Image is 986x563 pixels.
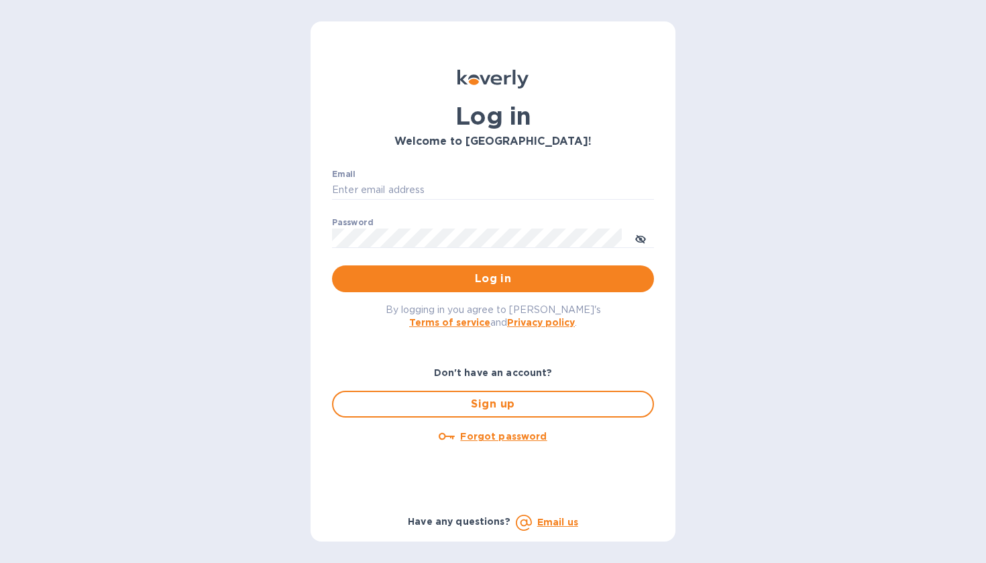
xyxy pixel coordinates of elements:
[386,304,601,328] span: By logging in you agree to [PERSON_NAME]'s and .
[332,180,654,200] input: Enter email address
[332,102,654,130] h1: Log in
[507,317,575,328] a: Privacy policy
[343,271,643,287] span: Log in
[332,391,654,418] button: Sign up
[332,170,355,178] label: Email
[434,367,553,378] b: Don't have an account?
[332,135,654,148] h3: Welcome to [GEOGRAPHIC_DATA]!
[627,225,654,251] button: toggle password visibility
[408,516,510,527] b: Have any questions?
[344,396,642,412] span: Sign up
[332,265,654,292] button: Log in
[409,317,490,328] a: Terms of service
[537,517,578,527] a: Email us
[332,218,373,227] label: Password
[460,431,547,442] u: Forgot password
[457,70,529,88] img: Koverly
